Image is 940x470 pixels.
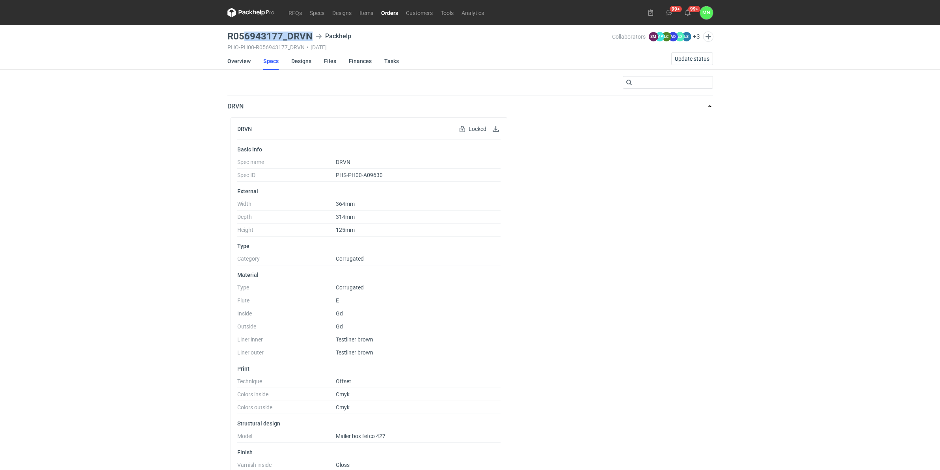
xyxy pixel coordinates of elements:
[237,349,336,359] dt: Liner outer
[655,32,665,41] figcaption: MP
[237,126,252,132] h2: DRVN
[662,32,671,41] figcaption: ŁC
[237,433,336,443] dt: Model
[356,8,377,17] a: Items
[336,349,373,356] span: Testliner brown
[336,378,351,384] span: Offset
[336,310,343,317] span: Gd
[237,214,336,224] dt: Depth
[663,6,676,19] button: 99+
[237,297,336,307] dt: Flute
[227,102,244,111] p: DRVN
[237,159,336,169] dt: Spec name
[491,124,501,134] button: Download specification
[671,52,713,65] button: Update status
[324,52,336,70] a: Files
[291,52,311,70] a: Designs
[316,32,351,41] div: Packhelp
[700,6,713,19] div: Małgorzata Nowotna
[384,52,399,70] a: Tasks
[458,124,488,134] div: Locked
[336,284,364,291] span: Corrugated
[336,323,343,330] span: Gd
[612,34,646,40] span: Collaborators
[668,32,678,41] figcaption: AD
[336,201,355,207] span: 364mm
[675,56,709,62] span: Update status
[237,378,336,388] dt: Technique
[682,32,691,41] figcaption: ŁS
[285,8,306,17] a: RFQs
[703,32,713,42] button: Edit collaborators
[328,8,356,17] a: Designs
[237,284,336,294] dt: Type
[693,33,700,40] button: +3
[237,420,501,427] p: Structural design
[336,336,373,343] span: Testliner brown
[237,449,501,455] p: Finish
[336,172,383,178] span: PHS-PH00-A09630
[237,227,336,237] dt: Height
[649,32,658,41] figcaption: SM
[336,227,355,233] span: 125mm
[227,52,251,70] a: Overview
[336,433,385,439] span: Mailer box fefco 427
[237,201,336,211] dt: Width
[237,391,336,401] dt: Colors inside
[237,272,501,278] p: Material
[306,8,328,17] a: Specs
[336,297,339,304] span: E
[700,6,713,19] button: MN
[336,462,350,468] span: Gloss
[349,52,372,70] a: Finances
[263,52,279,70] a: Specs
[237,172,336,182] dt: Spec ID
[437,8,458,17] a: Tools
[377,8,402,17] a: Orders
[237,310,336,320] dt: Inside
[237,188,501,194] p: External
[402,8,437,17] a: Customers
[336,391,350,397] span: Cmyk
[227,8,275,17] svg: Packhelp Pro
[237,336,336,346] dt: Liner inner
[237,323,336,333] dt: Outside
[237,146,501,153] p: Basic info
[681,6,694,19] button: 99+
[336,214,355,220] span: 314mm
[675,32,685,41] figcaption: ŁD
[458,8,488,17] a: Analytics
[237,404,336,414] dt: Colors outside
[336,256,364,262] span: Corrugated
[227,44,612,50] div: PHO-PH00-R056943177_DRVN [DATE]
[237,243,501,249] p: Type
[307,44,309,50] span: •
[336,159,350,165] span: DRVN
[237,366,501,372] p: Print
[227,32,313,41] h3: R056943177_DRVN
[237,256,336,265] dt: Category
[336,404,350,410] span: Cmyk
